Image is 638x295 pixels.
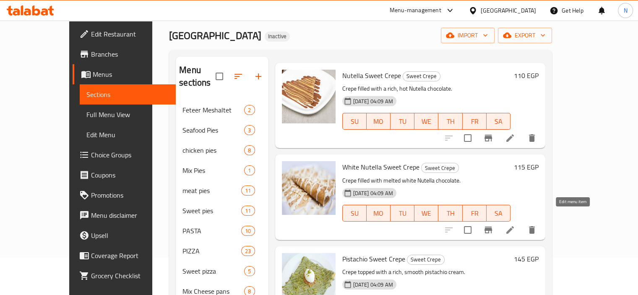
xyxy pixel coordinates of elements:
span: White Nutella Sweet Crepe [342,161,419,173]
span: Select to update [459,221,477,239]
div: Sweet pies11 [176,201,268,221]
button: FR [463,205,487,222]
div: items [244,105,255,115]
a: Promotions [73,185,176,205]
div: Sweet Crepe [421,163,459,173]
div: meat pies [182,185,241,196]
a: Menu disclaimer [73,205,176,225]
div: items [241,185,255,196]
span: Edit Restaurant [91,29,169,39]
span: Upsell [91,230,169,240]
p: Crepe filled with melted white Nutella chocolate. [342,175,511,186]
span: Coupons [91,170,169,180]
a: Upsell [73,225,176,245]
h6: 110 EGP [514,70,539,81]
span: Grocery Checklist [91,271,169,281]
span: Sweet pies [182,206,241,216]
button: MO [367,205,391,222]
span: TU [394,207,411,219]
span: [GEOGRAPHIC_DATA] [169,26,261,45]
span: Sort sections [228,66,248,86]
span: Full Menu View [86,110,169,120]
div: Seafood Pies3 [176,120,268,140]
span: MO [370,115,387,128]
span: [DATE] 04:09 AM [350,97,396,105]
span: WE [418,207,435,219]
span: [DATE] 04:09 AM [350,281,396,289]
div: Menu-management [390,5,441,16]
span: chicken pies [182,145,244,155]
a: Edit Restaurant [73,24,176,44]
div: Feteer Meshaltet2 [176,100,268,120]
div: items [241,206,255,216]
span: Nutella Sweet Crepe [342,69,401,82]
span: 1 [245,167,254,175]
button: import [441,28,495,43]
button: export [498,28,552,43]
button: delete [522,128,542,148]
button: Branch-specific-item [478,128,498,148]
div: PIZZA23 [176,241,268,261]
h6: 115 EGP [514,161,539,173]
button: WE [414,113,438,130]
span: Select to update [459,129,477,147]
p: Crepe filled with a rich, hot Nutella chocolate. [342,84,511,94]
span: export [505,30,545,41]
a: Coupons [73,165,176,185]
a: Grocery Checklist [73,266,176,286]
span: MO [370,207,387,219]
a: Choice Groups [73,145,176,165]
span: PIZZA [182,246,241,256]
a: Full Menu View [80,104,176,125]
span: Select all sections [211,68,228,85]
div: chicken pies8 [176,140,268,160]
h6: 145 EGP [514,253,539,265]
span: Coverage Report [91,251,169,261]
button: Branch-specific-item [478,220,498,240]
span: Mix Pies [182,165,244,175]
span: Sweet pizza [182,266,244,276]
div: items [244,266,255,276]
span: FR [466,115,483,128]
a: Menus [73,64,176,84]
span: 2 [245,106,254,114]
h2: Menu sections [179,64,215,89]
span: [DATE] 04:09 AM [350,189,396,197]
button: FR [463,113,487,130]
span: N [623,6,627,15]
img: White Nutella Sweet Crepe [282,161,336,215]
span: Edit Menu [86,130,169,140]
span: Inactive [265,33,290,40]
span: Sweet Crepe [422,163,458,173]
span: Promotions [91,190,169,200]
img: Nutella Sweet Crepe [282,70,336,123]
div: items [244,125,255,135]
button: MO [367,113,391,130]
span: FR [466,207,483,219]
span: SU [346,115,363,128]
span: SU [346,207,363,219]
a: Edit Menu [80,125,176,145]
button: SU [342,205,367,222]
div: PASTA10 [176,221,268,241]
a: Coverage Report [73,245,176,266]
div: Seafood Pies [182,125,244,135]
div: Sweet Crepe [407,255,445,265]
div: Inactive [265,31,290,42]
button: SA [487,113,510,130]
span: 11 [242,207,254,215]
div: Mix Pies1 [176,160,268,180]
span: Branches [91,49,169,59]
button: WE [414,205,438,222]
span: Feteer Meshaltet [182,105,244,115]
span: Sweet Crepe [403,71,440,81]
span: PASTA [182,226,241,236]
div: items [241,246,255,256]
span: 8 [245,146,254,154]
